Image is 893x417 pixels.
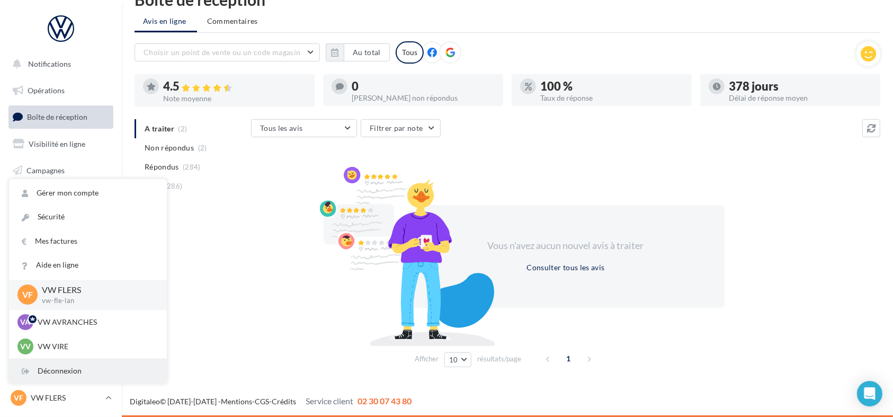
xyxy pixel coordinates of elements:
span: VA [21,317,31,327]
a: PLV et print personnalisable [6,264,115,296]
a: Opérations [6,79,115,102]
button: Au total [344,43,390,61]
button: Notifications [6,53,111,75]
button: Choisir un point de vente ou un code magasin [135,43,320,61]
span: Campagnes [26,165,65,174]
span: Boîte de réception [27,112,87,121]
a: Digitaleo [130,397,160,406]
span: Notifications [28,59,71,68]
a: Campagnes [6,159,115,182]
p: VW AVRANCHES [38,317,154,327]
span: VF [14,393,23,403]
div: Tous [396,41,424,64]
span: (284) [183,163,201,171]
span: 10 [449,356,458,364]
a: VF VW FLERS [8,388,113,408]
a: Sécurité [9,205,167,229]
button: Tous les avis [251,119,357,137]
button: Filtrer par note [361,119,441,137]
div: 0 [352,81,495,92]
div: [PERSON_NAME] non répondus [352,94,495,102]
button: 10 [444,352,471,367]
button: Consulter tous les avis [522,261,609,274]
div: Taux de réponse [540,94,683,102]
div: Note moyenne [163,95,306,102]
span: (2) [198,144,207,152]
div: 4.5 [163,81,306,93]
span: Non répondus [145,143,194,153]
p: VW FLERS [31,393,101,403]
a: Médiathèque [6,212,115,234]
span: Commentaires [207,16,258,26]
a: Calendrier [6,238,115,261]
span: © [DATE]-[DATE] - - - [130,397,412,406]
span: Choisir un point de vente ou un code magasin [144,48,300,57]
a: Mentions [221,397,252,406]
a: Contacts [6,185,115,208]
a: Mes factures [9,229,167,253]
a: Gérer mon compte [9,181,167,205]
span: Service client [306,396,353,406]
a: Boîte de réception [6,105,115,128]
div: Délai de réponse moyen [729,94,872,102]
span: VV [20,341,31,352]
a: Campagnes DataOnDemand [6,300,115,331]
span: Répondus [145,162,179,172]
a: Aide en ligne [9,253,167,277]
span: VF [22,289,33,301]
span: Tous les avis [260,123,303,132]
div: Vous n'avez aucun nouvel avis à traiter [475,239,657,253]
div: Déconnexion [9,359,167,383]
a: CGS [255,397,269,406]
p: vw-fle-lan [42,296,150,306]
span: Visibilité en ligne [29,139,85,148]
button: Au total [326,43,390,61]
span: résultats/page [477,354,521,364]
span: (286) [165,182,183,190]
span: 1 [560,350,577,367]
span: Afficher [415,354,439,364]
span: Opérations [28,86,65,95]
div: 378 jours [729,81,872,92]
p: VW FLERS [42,284,150,296]
span: 02 30 07 43 80 [358,396,412,406]
div: 100 % [540,81,683,92]
div: Open Intercom Messenger [857,381,882,406]
p: VW VIRE [38,341,154,352]
a: Visibilité en ligne [6,133,115,155]
a: Crédits [272,397,296,406]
